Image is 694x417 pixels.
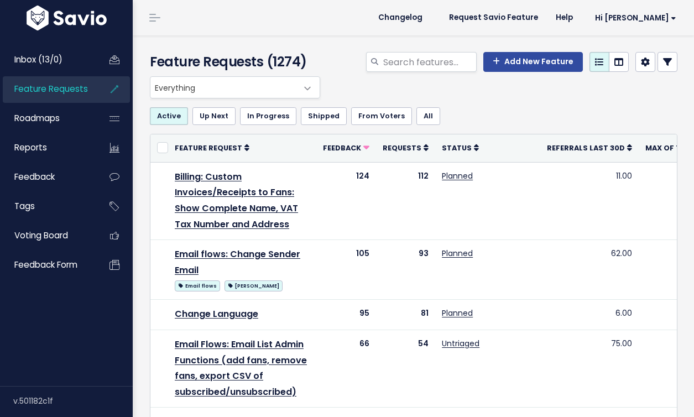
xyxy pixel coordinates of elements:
[3,252,92,278] a: Feedback form
[547,9,582,26] a: Help
[175,280,220,291] span: Email flows
[150,107,677,125] ul: Filter feature requests
[3,194,92,219] a: Tags
[416,107,440,125] a: All
[383,142,429,153] a: Requests
[540,330,639,407] td: 75.00
[14,171,55,183] span: Feedback
[316,239,376,299] td: 105
[175,278,220,292] a: Email flows
[225,280,283,291] span: [PERSON_NAME]
[3,47,92,72] a: Inbox (13/0)
[316,162,376,239] td: 124
[175,170,298,231] a: Billing: Custom Invoices/Receipts to Fans: Show Complete Name, VAT Tax Number and Address
[547,142,632,153] a: Referrals Last 30d
[175,142,249,153] a: Feature Request
[150,52,315,72] h4: Feature Requests (1274)
[240,107,296,125] a: In Progress
[175,143,242,153] span: Feature Request
[150,107,188,125] a: Active
[442,248,473,259] a: Planned
[440,9,547,26] a: Request Savio Feature
[376,239,435,299] td: 93
[14,142,47,153] span: Reports
[13,387,133,415] div: v.501182c1f
[14,112,60,124] span: Roadmaps
[351,107,412,125] a: From Voters
[150,77,298,98] span: Everything
[3,223,92,248] a: Voting Board
[483,52,583,72] a: Add New Feature
[14,200,35,212] span: Tags
[175,248,300,277] a: Email flows: Change Sender Email
[376,330,435,407] td: 54
[316,299,376,330] td: 95
[175,307,258,320] a: Change Language
[14,83,88,95] span: Feature Requests
[301,107,347,125] a: Shipped
[323,142,369,153] a: Feedback
[323,143,361,153] span: Feedback
[3,106,92,131] a: Roadmaps
[3,164,92,190] a: Feedback
[14,54,62,65] span: Inbox (13/0)
[442,143,472,153] span: Status
[150,76,320,98] span: Everything
[14,230,68,241] span: Voting Board
[24,6,109,30] img: logo-white.9d6f32f41409.svg
[376,162,435,239] td: 112
[225,278,283,292] a: [PERSON_NAME]
[383,143,421,153] span: Requests
[192,107,236,125] a: Up Next
[378,14,422,22] span: Changelog
[442,307,473,319] a: Planned
[316,330,376,407] td: 66
[3,76,92,102] a: Feature Requests
[14,259,77,270] span: Feedback form
[595,14,676,22] span: Hi [PERSON_NAME]
[582,9,685,27] a: Hi [PERSON_NAME]
[175,338,307,398] a: Email Flows: Email List Admin Functions (add fans, remove fans, export CSV of subscribed/unsubscr...
[382,52,477,72] input: Search features...
[547,143,625,153] span: Referrals Last 30d
[376,299,435,330] td: 81
[3,135,92,160] a: Reports
[540,299,639,330] td: 6.00
[442,142,479,153] a: Status
[442,338,479,349] a: Untriaged
[442,170,473,181] a: Planned
[540,162,639,239] td: 11.00
[540,239,639,299] td: 62.00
